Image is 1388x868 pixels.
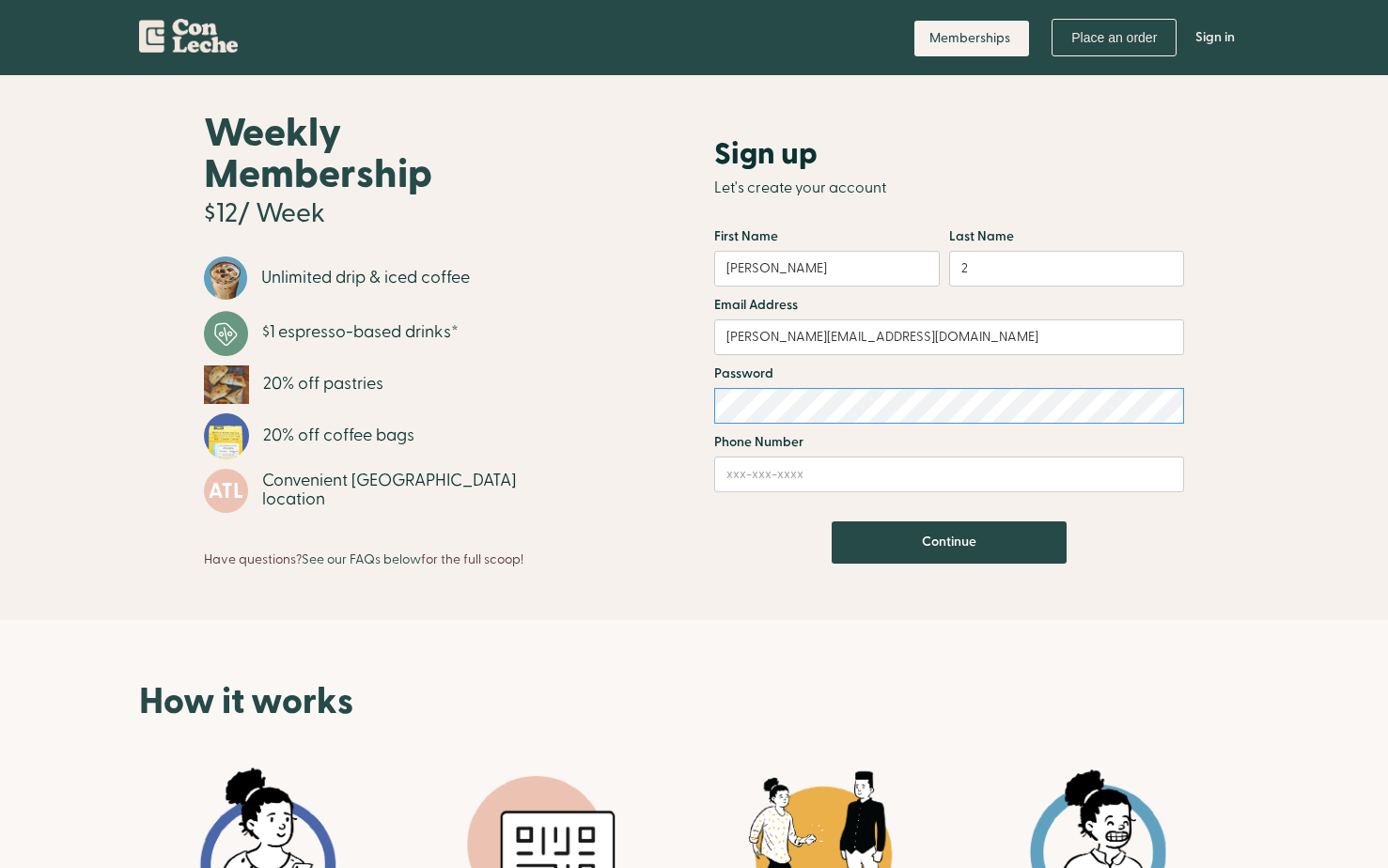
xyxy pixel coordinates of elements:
[714,296,1184,315] label: Email Address
[139,9,238,60] a: home
[714,137,818,171] h2: Sign up
[139,681,1250,722] h1: How it works
[204,543,523,569] div: Have questions? for the full scoop!
[914,21,1029,56] a: Memberships
[714,433,1184,452] label: Phone Number
[714,251,940,287] input: First name
[714,227,949,246] label: First Name
[714,167,1184,209] h1: Let's create your account
[949,227,1146,246] label: Last Name
[262,472,572,509] div: Convenient [GEOGRAPHIC_DATA] location
[263,426,414,445] div: 20% off coffee bags
[262,323,459,342] div: $1 espresso-based drinks*
[714,319,1184,355] input: youremail@email.com
[714,457,1184,492] input: xxx-xxx-xxxx
[204,113,572,195] h1: Weekly Membership
[832,521,1067,564] input: Continue
[263,375,383,394] div: 20% off pastries
[1052,19,1177,56] a: Place an order
[714,227,1184,564] form: Email Form
[1181,9,1249,66] a: Sign in
[949,251,1184,287] input: Last name
[302,550,421,568] a: See our FAQs below
[261,269,470,287] div: Unlimited drip & iced coffee
[714,364,1184,383] label: Password
[204,200,325,228] h3: $12/ Week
